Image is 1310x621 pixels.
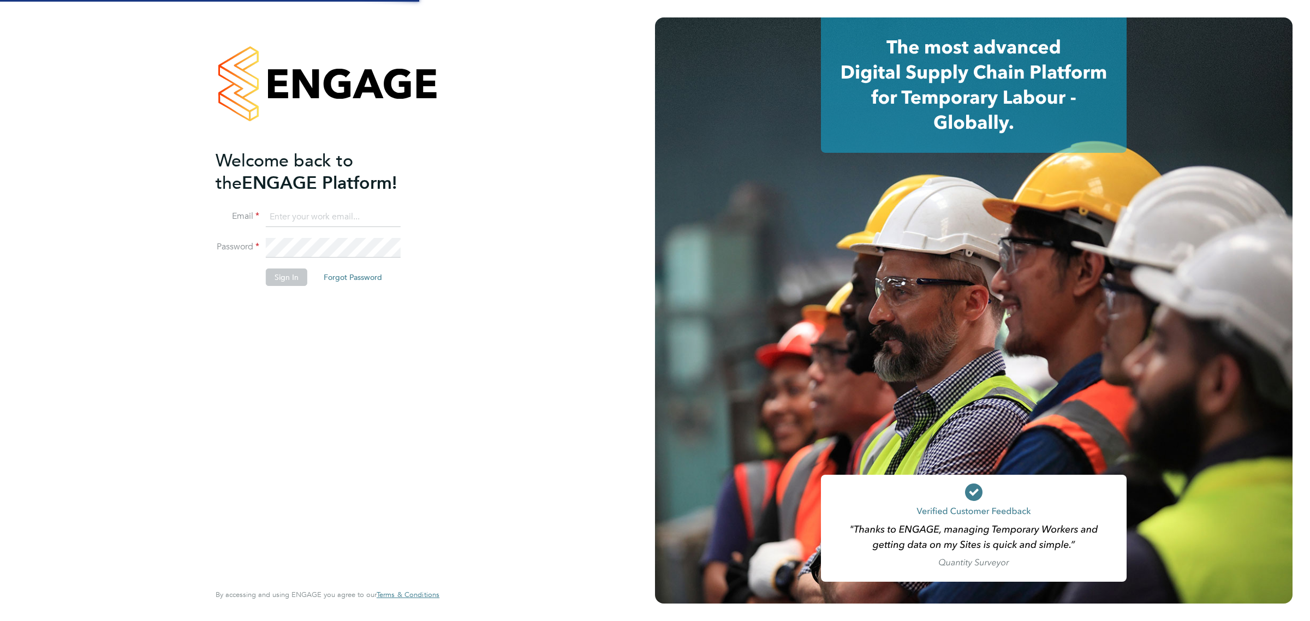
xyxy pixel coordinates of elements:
button: Sign In [266,268,307,286]
h2: ENGAGE Platform! [216,150,428,194]
button: Forgot Password [315,268,391,286]
label: Email [216,211,259,222]
label: Password [216,241,259,253]
input: Enter your work email... [266,207,401,227]
span: By accessing and using ENGAGE you agree to our [216,590,439,599]
a: Terms & Conditions [377,590,439,599]
span: Welcome back to the [216,150,353,194]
